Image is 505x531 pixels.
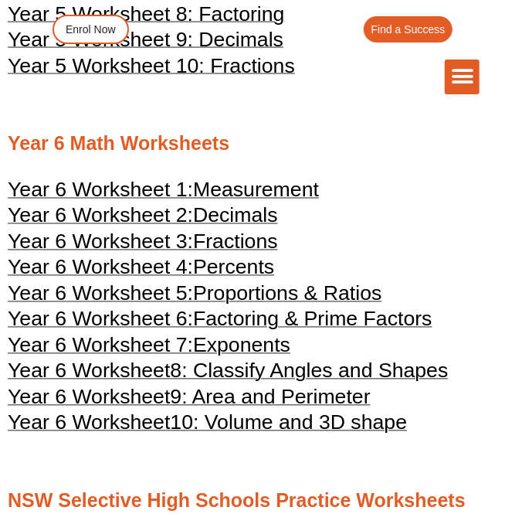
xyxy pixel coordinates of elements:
[8,341,290,356] a: Year 6 Worksheet 7:Exponents
[193,282,381,305] span: Proportions & Ratios
[363,16,452,43] a: Find a Success
[8,386,170,409] span: Year 6 Worksheet
[193,308,432,331] span: Factoring & Prime Factors
[8,204,193,227] span: Year 6 Worksheet 2:
[8,282,193,305] span: Year 6 Worksheet 5:
[170,411,407,434] span: 10: Volume and 3D shape
[193,256,274,279] span: Percents
[8,411,170,434] span: Year 6 Worksheet
[8,179,193,202] span: Year 6 Worksheet 1:
[8,263,274,278] a: Year 6 Worksheet 4:Percents
[8,230,193,254] span: Year 6 Worksheet 3:
[170,359,448,383] span: 8: Classify Angles and Shapes
[8,359,170,383] span: Year 6 Worksheet
[8,308,193,331] span: Year 6 Worksheet 6:
[8,131,497,156] h2: Year 6 Math Worksheets
[193,179,319,202] span: Measurement
[8,334,193,357] span: Year 6 Worksheet 7:
[193,334,290,357] span: Exponents
[8,211,278,226] a: Year 6 Worksheet 2:Decimals
[445,60,480,94] div: Menu Toggle
[193,230,278,254] span: Fractions
[193,204,278,227] span: Decimals
[8,289,382,305] a: Year 6 Worksheet 5:Proportions & Ratios
[8,256,193,279] span: Year 6 Worksheet 4:
[8,393,371,408] a: Year 6 Worksheet9: Area and Perimeter
[8,366,449,382] a: Year 6 Worksheet8: Classify Angles and Shapes
[8,237,278,253] a: Year 6 Worksheet 3:Fractions
[8,418,407,434] a: Year 6 Worksheet10: Volume and 3D shape
[371,24,445,35] span: Find a Success
[8,315,432,330] a: Year 6 Worksheet 6:Factoring & Prime Factors
[53,15,129,44] a: Enrol Now
[428,457,505,531] iframe: Chat Widget
[170,386,370,409] span: 9: Area and Perimeter
[66,24,116,35] span: Enrol Now
[8,488,497,514] h2: NSW Selective High Schools Practice Worksheets
[8,186,319,201] a: Year 6 Worksheet 1:Measurement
